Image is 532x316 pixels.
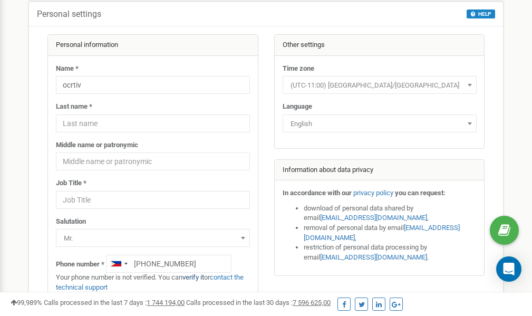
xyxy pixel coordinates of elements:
[286,78,473,93] span: (UTC-11:00) Pacific/Midway
[56,114,250,132] input: Last name
[56,102,92,112] label: Last name *
[293,299,331,307] u: 7 596 625,00
[395,189,446,197] strong: you can request:
[304,223,477,243] li: removal of personal data by email ,
[304,204,477,223] li: download of personal data shared by email ,
[283,114,477,132] span: English
[304,224,460,242] a: [EMAIL_ADDRESS][DOMAIN_NAME]
[106,255,231,273] input: +1-800-555-55-55
[283,76,477,94] span: (UTC-11:00) Pacific/Midway
[44,299,185,307] span: Calls processed in the last 7 days :
[496,256,521,282] div: Open Intercom Messenger
[283,189,352,197] strong: In accordance with our
[56,273,250,292] p: Your phone number is not verified. You can or
[56,64,79,74] label: Name *
[320,214,427,222] a: [EMAIL_ADDRESS][DOMAIN_NAME]
[275,35,485,56] div: Other settings
[320,253,427,261] a: [EMAIL_ADDRESS][DOMAIN_NAME]
[56,76,250,94] input: Name
[56,217,86,227] label: Salutation
[56,152,250,170] input: Middle name or patronymic
[56,191,250,209] input: Job Title
[353,189,393,197] a: privacy policy
[467,9,495,18] button: HELP
[107,255,131,272] div: Telephone country code
[56,178,86,188] label: Job Title *
[56,273,244,291] a: contact the technical support
[60,231,246,246] span: Mr.
[11,299,42,307] span: 99,989%
[48,35,258,56] div: Personal information
[304,243,477,262] li: restriction of personal data processing by email .
[56,260,104,270] label: Phone number *
[283,64,314,74] label: Time zone
[283,102,312,112] label: Language
[186,299,331,307] span: Calls processed in the last 30 days :
[56,229,250,247] span: Mr.
[37,9,101,19] h5: Personal settings
[56,140,138,150] label: Middle name or patronymic
[275,160,485,181] div: Information about data privacy
[182,273,204,281] a: verify it
[286,117,473,131] span: English
[147,299,185,307] u: 1 744 194,00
